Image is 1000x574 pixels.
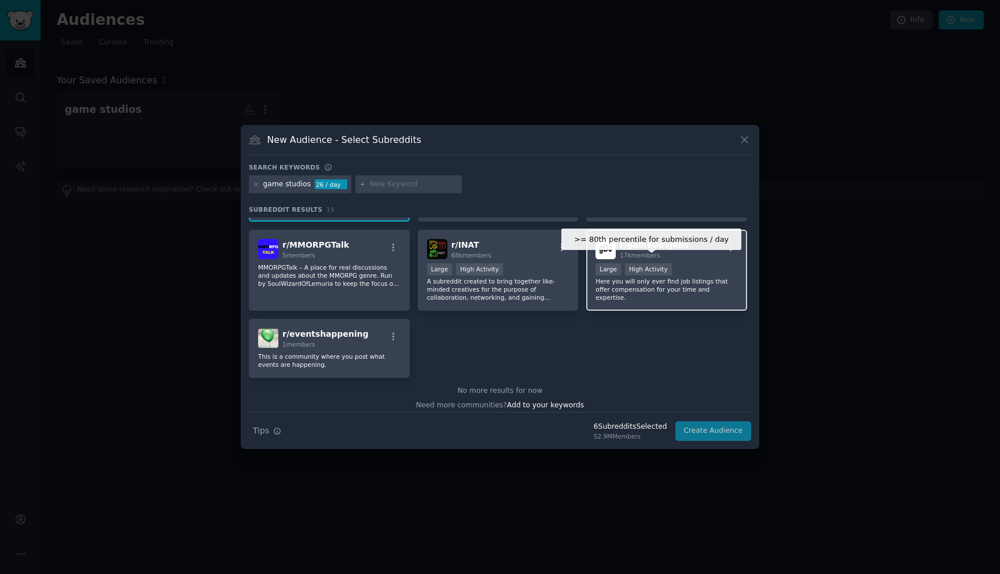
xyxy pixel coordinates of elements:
img: MMORPGTalk [258,239,278,259]
span: Subreddit Results [249,205,322,214]
img: eventshappening [258,328,278,348]
span: 17k members [620,252,660,259]
div: 52.9M Members [594,432,667,440]
p: This is a community where you post what events are happening. [258,352,400,369]
h3: Search keywords [249,163,320,171]
div: High Activity [625,263,672,275]
span: 68k members [451,252,491,259]
span: Tips [253,425,269,437]
span: 5 members [282,252,315,259]
p: MMORPGTalk – A place for real discussions and updates about the MMORPG genre. Run by SoulWizardOf... [258,263,400,288]
span: 1 members [282,341,315,348]
div: Need more communities? [249,396,751,411]
span: 19 [326,206,334,213]
div: High Activity [456,263,503,275]
span: r/ eventshappening [282,329,369,338]
img: INAT [427,239,447,259]
p: A subreddit created to bring together like-minded creatives for the purpose of collaboration, net... [427,277,569,301]
input: New Keyword [370,179,458,190]
div: 26 / day [315,179,347,190]
p: Here you will only ever find job listings that offer compensation for your time and expertise. [595,277,738,301]
span: r/ gameDevJobs [620,240,689,249]
div: Large [595,263,621,275]
div: game studios [263,179,311,190]
img: gameDevJobs [595,239,616,259]
div: Large [427,263,453,275]
span: r/ INAT [451,240,479,249]
h3: New Audience - Select Subreddits [267,134,421,146]
div: 6 Subreddit s Selected [594,422,667,432]
span: Add to your keywords [507,401,584,409]
span: r/ MMORPGTalk [282,240,349,249]
button: Tips [249,421,285,441]
div: No more results for now [249,386,751,396]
